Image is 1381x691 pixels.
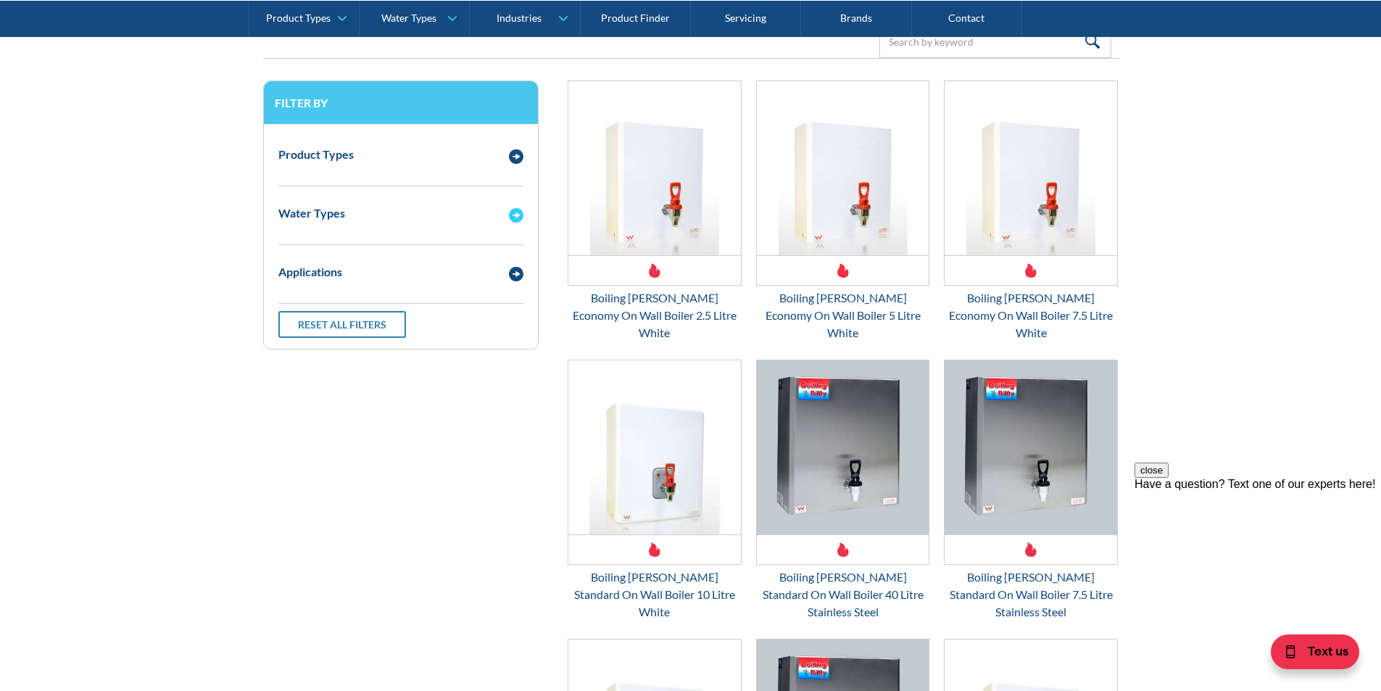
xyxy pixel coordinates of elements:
[568,81,741,255] img: Boiling Billy Economy On Wall Boiler 2.5 Litre White
[756,568,930,621] div: Boiling [PERSON_NAME] Standard On Wall Boiler 40 Litre Stainless Steel
[879,25,1111,58] input: Search by keyword
[568,568,742,621] div: Boiling [PERSON_NAME] Standard On Wall Boiler 10 Litre White
[497,12,542,24] div: Industries
[266,12,331,24] div: Product Types
[568,360,742,621] a: Boiling Billy Standard On Wall Boiler 10 Litre WhiteBoiling [PERSON_NAME] Standard On Wall Boiler...
[945,81,1117,255] img: Boiling Billy Economy On Wall Boiler 7.5 Litre White
[278,146,354,163] div: Product Types
[275,96,527,109] h3: Filter by
[568,289,742,342] div: Boiling [PERSON_NAME] Economy On Wall Boiler 2.5 Litre White
[756,80,930,342] a: Boiling Billy Economy On Wall Boiler 5 Litre WhiteBoiling [PERSON_NAME] Economy On Wall Boiler 5 ...
[756,289,930,342] div: Boiling [PERSON_NAME] Economy On Wall Boiler 5 Litre White
[945,360,1117,534] img: Boiling Billy Standard On Wall Boiler 7.5 Litre Stainless Steel
[944,289,1118,342] div: Boiling [PERSON_NAME] Economy On Wall Boiler 7.5 Litre White
[278,263,342,281] div: Applications
[757,81,929,255] img: Boiling Billy Economy On Wall Boiler 5 Litre White
[1135,463,1381,637] iframe: podium webchat widget prompt
[381,12,436,24] div: Water Types
[944,568,1118,621] div: Boiling [PERSON_NAME] Standard On Wall Boiler 7.5 Litre Stainless Steel
[757,360,929,534] img: Boiling Billy Standard On Wall Boiler 40 Litre Stainless Steel
[278,204,345,222] div: Water Types
[1236,618,1381,691] iframe: podium webchat widget bubble
[944,360,1118,621] a: Boiling Billy Standard On Wall Boiler 7.5 Litre Stainless SteelBoiling [PERSON_NAME] Standard On ...
[568,360,741,534] img: Boiling Billy Standard On Wall Boiler 10 Litre White
[944,80,1118,342] a: Boiling Billy Economy On Wall Boiler 7.5 Litre WhiteBoiling [PERSON_NAME] Economy On Wall Boiler ...
[278,311,406,338] a: Reset all filters
[568,80,742,342] a: Boiling Billy Economy On Wall Boiler 2.5 Litre WhiteBoiling [PERSON_NAME] Economy On Wall Boiler ...
[756,360,930,621] a: Boiling Billy Standard On Wall Boiler 40 Litre Stainless SteelBoiling [PERSON_NAME] Standard On W...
